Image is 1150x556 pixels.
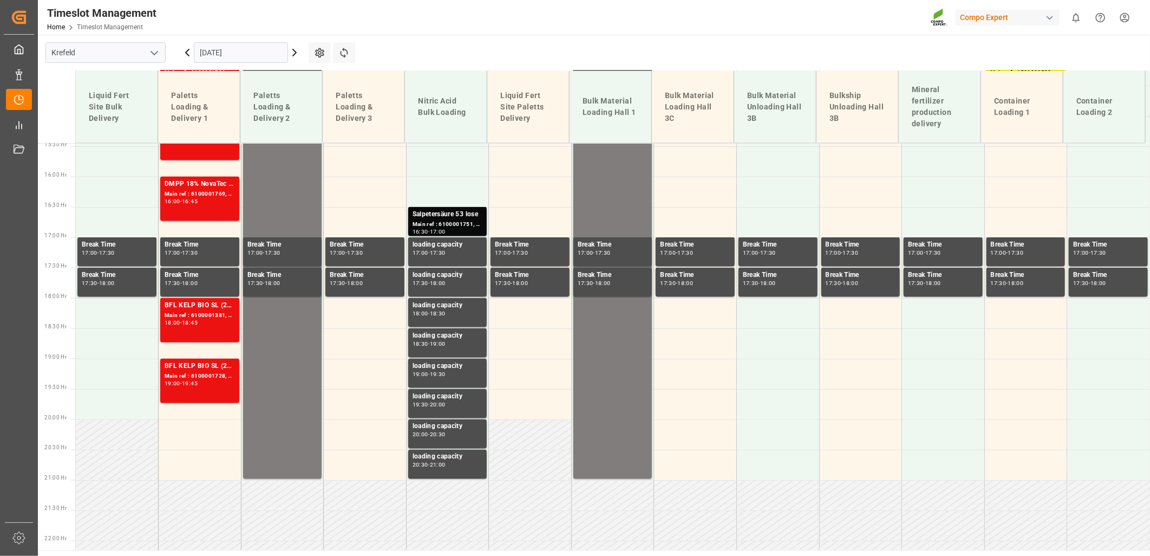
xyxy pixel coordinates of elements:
[165,190,235,199] div: Main ref : 6100001769, 2000000753
[678,281,694,286] div: 18:00
[991,240,1061,250] div: Break Time
[759,250,760,255] div: -
[182,381,198,386] div: 19:45
[428,463,430,468] div: -
[331,86,396,128] div: Paletts Loading & Delivery 3
[743,250,759,255] div: 17:00
[428,341,430,346] div: -
[1073,250,1089,255] div: 17:00
[82,270,152,281] div: Break Time
[1072,91,1136,122] div: Container Loading 2
[414,91,478,122] div: Nitric Acid Bulk Loading
[908,270,978,281] div: Break Time
[413,229,428,234] div: 16:30
[247,250,263,255] div: 17:00
[760,281,776,286] div: 18:00
[991,270,1061,281] div: Break Time
[825,86,890,128] div: Bulkship Unloading Hall 3B
[165,372,235,381] div: Main ref : 6100001728, 2000001379
[1064,5,1088,30] button: show 0 new notifications
[180,250,182,255] div: -
[1073,270,1144,281] div: Break Time
[924,250,925,255] div: -
[430,311,446,316] div: 18:30
[44,506,67,512] span: 21:30 Hr
[430,281,446,286] div: 18:00
[44,324,67,329] span: 18:30 Hr
[194,42,288,63] input: DD.MM.YYYY
[1006,281,1008,286] div: -
[330,270,400,281] div: Break Time
[990,91,1054,122] div: Container Loading 1
[413,209,483,220] div: Salpetersäure 53 lose
[512,250,528,255] div: 17:30
[413,361,483,372] div: loading capacity
[428,402,430,407] div: -
[826,240,896,250] div: Break Time
[1090,281,1106,286] div: 18:00
[413,331,483,341] div: loading capacity
[991,250,1007,255] div: 17:00
[843,250,859,255] div: 17:30
[263,250,264,255] div: -
[1073,240,1144,250] div: Break Time
[180,320,182,325] div: -
[428,311,430,316] div: -
[760,250,776,255] div: 17:30
[593,250,595,255] div: -
[263,281,264,286] div: -
[826,281,841,286] div: 17:30
[167,86,231,128] div: Paletts Loading & Delivery 1
[991,281,1007,286] div: 17:30
[578,250,593,255] div: 17:00
[182,250,198,255] div: 17:30
[931,8,948,27] img: Screenshot%202023-09-29%20at%2010.02.21.png_1712312052.png
[247,240,318,250] div: Break Time
[180,381,182,386] div: -
[330,281,345,286] div: 17:30
[182,199,198,204] div: 16:45
[413,281,428,286] div: 17:30
[265,281,280,286] div: 18:00
[495,250,511,255] div: 17:00
[578,91,643,122] div: Bulk Material Loading Hall 1
[413,220,483,229] div: Main ref : 6100001751, 2000001455
[428,432,430,437] div: -
[430,432,446,437] div: 20:30
[44,172,67,178] span: 16:00 Hr
[595,250,611,255] div: 17:30
[578,240,648,250] div: Break Time
[413,452,483,463] div: loading capacity
[345,281,347,286] div: -
[47,5,156,21] div: Timeslot Management
[413,422,483,432] div: loading capacity
[44,232,67,238] span: 17:00 Hr
[428,250,430,255] div: -
[908,240,978,250] div: Break Time
[347,250,363,255] div: 17:30
[661,86,725,128] div: Bulk Material Loading Hall 3C
[495,270,565,281] div: Break Time
[44,141,67,147] span: 15:30 Hr
[841,281,842,286] div: -
[676,250,677,255] div: -
[578,270,648,281] div: Break Time
[413,250,428,255] div: 17:00
[165,270,235,281] div: Break Time
[925,281,941,286] div: 18:00
[413,402,428,407] div: 19:30
[430,229,446,234] div: 17:00
[247,270,318,281] div: Break Time
[956,7,1064,28] button: Compo Expert
[413,311,428,316] div: 18:00
[44,445,67,451] span: 20:30 Hr
[330,250,345,255] div: 17:00
[265,250,280,255] div: 17:30
[678,250,694,255] div: 17:30
[165,311,235,320] div: Main ref : 6100001381, 2000000633
[165,199,180,204] div: 16:00
[908,250,924,255] div: 17:00
[496,86,560,128] div: Liquid Fert Site Paletts Delivery
[430,372,446,377] div: 19:30
[1006,250,1008,255] div: -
